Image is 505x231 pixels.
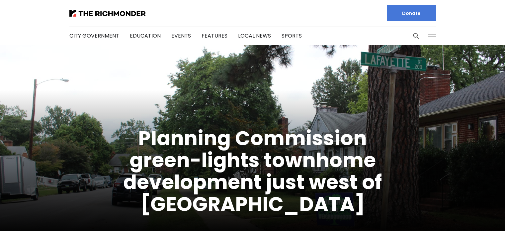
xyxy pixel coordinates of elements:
[171,32,191,40] a: Events
[282,32,302,40] a: Sports
[69,32,119,40] a: City Government
[69,10,146,17] img: The Richmonder
[411,31,421,41] button: Search this site
[130,32,161,40] a: Education
[123,124,382,218] a: Planning Commission green-lights townhome development just west of [GEOGRAPHIC_DATA]
[238,32,271,40] a: Local News
[202,32,227,40] a: Features
[387,5,436,21] a: Donate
